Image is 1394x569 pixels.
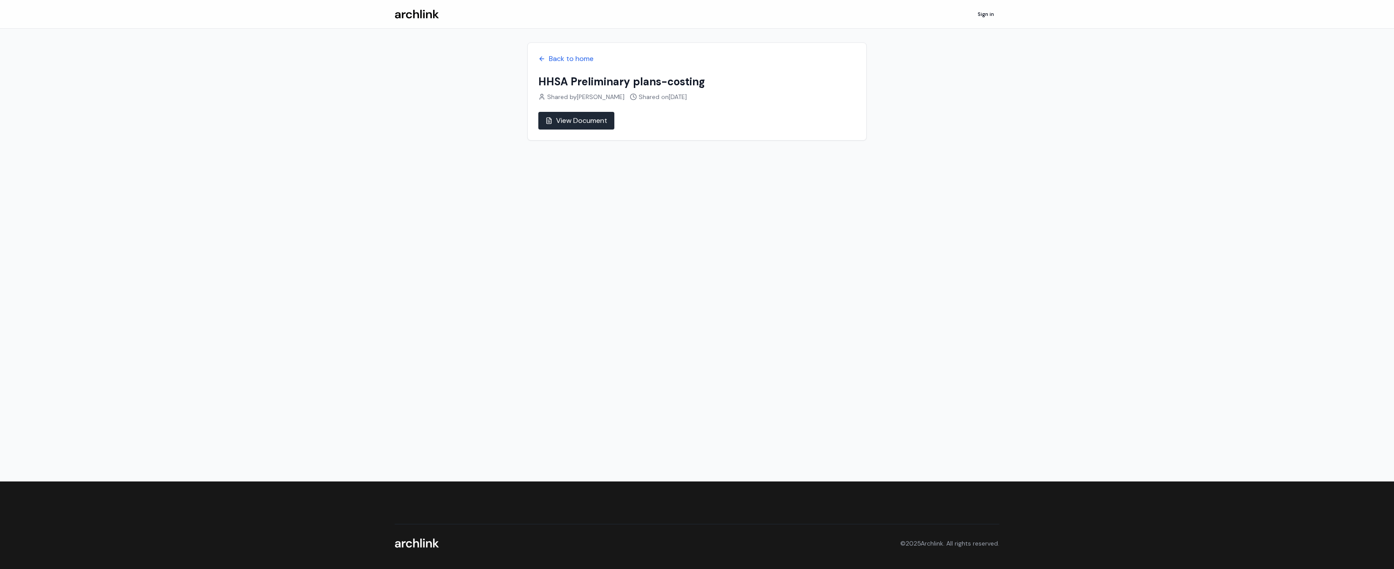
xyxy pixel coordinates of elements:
p: © 2025 Archlink. All rights reserved. [900,539,999,548]
a: View Document [538,112,614,130]
span: Shared on [DATE] [639,92,687,101]
img: Archlink [395,538,439,548]
a: Sign in [972,7,999,21]
h1: HHSA Preliminary plans-costing [538,75,856,89]
a: Back to home [538,53,856,64]
span: Shared by [PERSON_NAME] [547,92,625,101]
img: Archlink [395,10,439,19]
